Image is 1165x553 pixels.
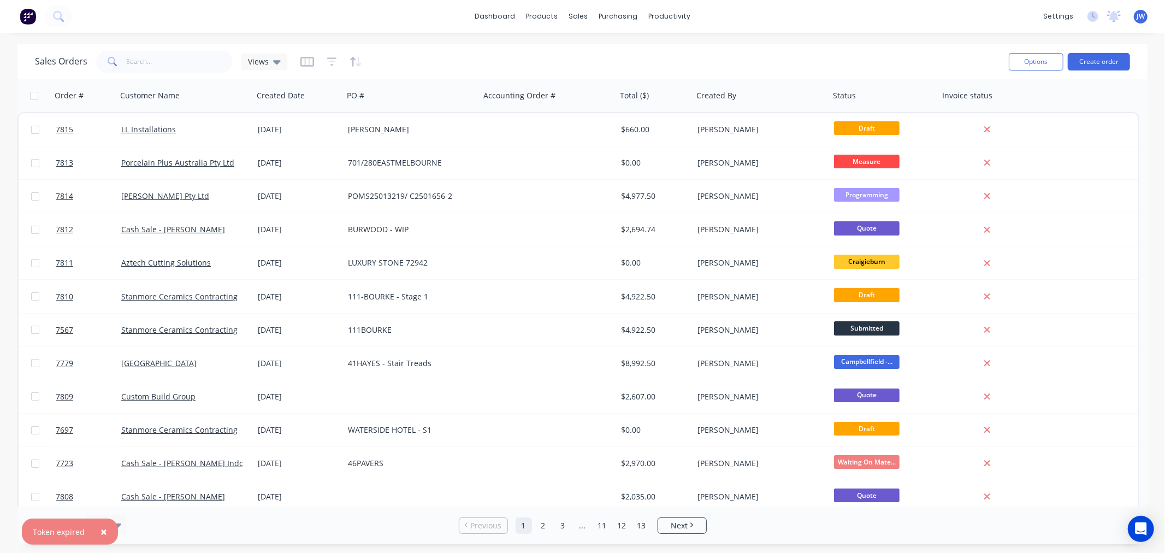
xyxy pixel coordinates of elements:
[697,157,819,168] div: [PERSON_NAME]
[258,391,339,402] div: [DATE]
[56,180,121,213] a: 7814
[56,491,73,502] span: 7808
[56,425,73,436] span: 7697
[834,255,900,268] span: Craigieburn
[621,358,685,369] div: $8,992.50
[834,355,900,369] span: Campbellfield -...
[121,458,328,468] a: Cash Sale - [PERSON_NAME] Indoor & Outdoor Solutions
[1128,516,1154,542] div: Open Intercom Messenger
[621,191,685,202] div: $4,977.50
[1009,53,1063,70] button: Options
[555,517,571,534] a: Page 3
[56,291,73,302] span: 7810
[56,224,73,235] span: 7812
[834,155,900,168] span: Measure
[121,191,209,201] a: [PERSON_NAME] Pty Ltd
[20,8,36,25] img: Factory
[348,124,469,135] div: [PERSON_NAME]
[258,291,339,302] div: [DATE]
[120,90,180,101] div: Customer Name
[521,8,563,25] div: products
[348,257,469,268] div: LUXURY STONE 72942
[454,517,711,534] ul: Pagination
[56,480,121,513] a: 7808
[833,90,856,101] div: Status
[56,213,121,246] a: 7812
[258,458,339,469] div: [DATE]
[621,291,685,302] div: $4,922.50
[483,90,555,101] div: Accounting Order #
[55,90,84,101] div: Order #
[33,526,85,538] div: Token expired
[121,157,234,168] a: Porcelain Plus Australia Pty Ltd
[834,121,900,135] span: Draft
[621,257,685,268] div: $0.00
[697,391,819,402] div: [PERSON_NAME]
[621,157,685,168] div: $0.00
[56,414,121,446] a: 7697
[696,90,736,101] div: Created By
[621,491,685,502] div: $2,035.00
[834,455,900,469] span: Waiting On Mate...
[834,489,900,502] span: Quote
[575,517,591,534] a: Jump forward
[348,291,469,302] div: 111-BOURKE - Stage 1
[121,358,197,368] a: [GEOGRAPHIC_DATA]
[56,347,121,380] a: 7779
[348,224,469,235] div: BURWOOD - WIP
[121,257,211,268] a: Aztech Cutting Solutions
[56,146,121,179] a: 7813
[258,191,339,202] div: [DATE]
[658,520,706,531] a: Next page
[535,517,552,534] a: Page 2
[56,325,73,336] span: 7567
[56,124,73,135] span: 7815
[258,491,339,502] div: [DATE]
[620,90,649,101] div: Total ($)
[469,8,521,25] a: dashboard
[697,191,819,202] div: [PERSON_NAME]
[56,280,121,313] a: 7810
[459,520,507,531] a: Previous page
[834,389,900,402] span: Quote
[258,157,339,168] div: [DATE]
[348,325,469,336] div: 111BOURKE
[56,380,121,413] a: 7809
[56,358,73,369] span: 7779
[258,124,339,135] div: [DATE]
[121,325,238,335] a: Stanmore Ceramics Contracting
[348,157,469,168] div: 701/280EASTMELBOURNE
[56,458,73,469] span: 7723
[594,517,611,534] a: Page 11
[563,8,593,25] div: sales
[257,90,305,101] div: Created Date
[121,224,225,234] a: Cash Sale - [PERSON_NAME]
[121,291,238,302] a: Stanmore Ceramics Contracting
[258,257,339,268] div: [DATE]
[56,113,121,146] a: 7815
[834,288,900,302] span: Draft
[671,520,688,531] span: Next
[834,221,900,235] span: Quote
[348,358,469,369] div: 41HAYES - Stair Treads
[614,517,630,534] a: Page 12
[634,517,650,534] a: Page 13
[621,325,685,336] div: $4,922.50
[56,257,73,268] span: 7811
[942,90,992,101] div: Invoice status
[516,517,532,534] a: Page 1 is your current page
[258,425,339,436] div: [DATE]
[834,422,900,436] span: Draft
[697,224,819,235] div: [PERSON_NAME]
[697,458,819,469] div: [PERSON_NAME]
[697,358,819,369] div: [PERSON_NAME]
[1068,53,1130,70] button: Create order
[697,425,819,436] div: [PERSON_NAME]
[56,391,73,402] span: 7809
[56,314,121,346] a: 7567
[470,520,501,531] span: Previous
[1137,11,1145,21] span: JW
[621,391,685,402] div: $2,607.00
[100,524,107,539] span: ×
[834,188,900,202] span: Programming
